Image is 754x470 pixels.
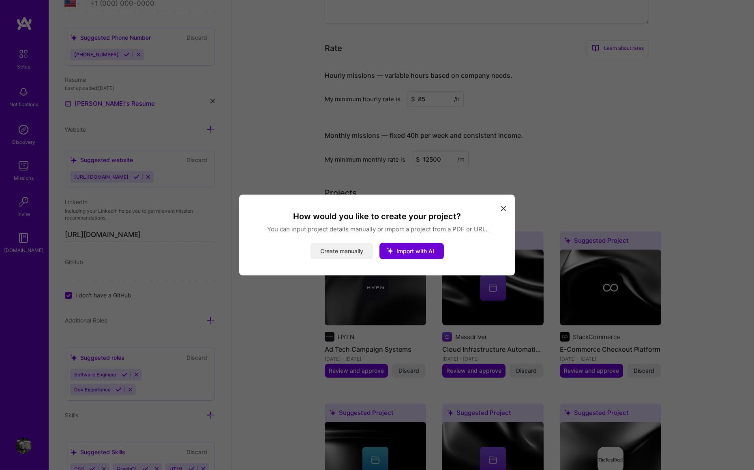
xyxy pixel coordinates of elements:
[379,240,401,261] i: icon StarsWhite
[501,206,506,211] i: icon Close
[249,225,505,233] p: You can input project details manually or import a project from a PDF or URL.
[396,248,434,254] span: Import with AI
[311,243,373,259] button: Create manually
[249,211,505,222] h3: How would you like to create your project?
[379,243,444,259] button: Import with AI
[239,195,515,276] div: modal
